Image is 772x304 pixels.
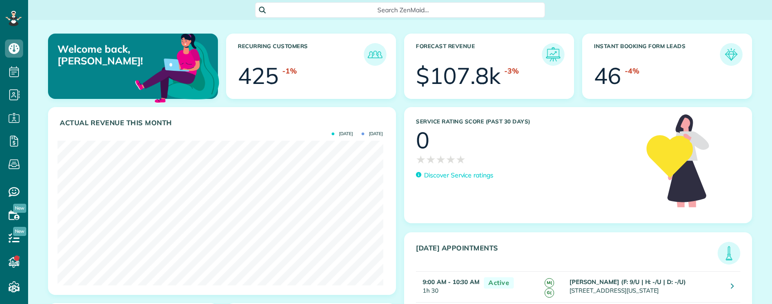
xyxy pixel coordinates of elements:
h3: [DATE] Appointments [416,244,718,265]
div: -1% [282,66,297,76]
strong: 9:00 AM - 10:30 AM [423,278,479,285]
div: $107.8k [416,64,501,87]
h3: Instant Booking Form Leads [594,43,720,66]
span: ★ [446,152,456,167]
span: [DATE] [362,132,383,136]
span: M( [545,278,554,288]
img: icon_recurring_customers-cf858462ba22bcd05b5a5880d41d6543d210077de5bb9ebc9590e49fd87d84ed.png [366,45,384,64]
span: ★ [426,152,436,167]
h3: Actual Revenue this month [60,119,386,127]
span: Active [484,277,514,289]
h3: Recurring Customers [238,43,364,66]
span: G( [545,288,554,298]
img: dashboard_welcome-42a62b7d889689a78055ac9021e634bf52bae3f8056760290aed330b23ab8690.png [133,23,221,111]
a: Discover Service ratings [416,171,493,180]
span: [DATE] [332,132,353,136]
td: [STREET_ADDRESS][US_STATE] [567,272,724,303]
span: ★ [456,152,466,167]
h3: Service Rating score (past 30 days) [416,118,637,125]
div: -4% [625,66,639,76]
p: Welcome back, [PERSON_NAME]! [58,43,163,67]
span: New [13,227,26,236]
img: icon_forecast_revenue-8c13a41c7ed35a8dcfafea3cbb826a0462acb37728057bba2d056411b612bbbe.png [544,45,562,64]
div: -3% [504,66,519,76]
div: 46 [594,64,621,87]
strong: [PERSON_NAME] (F: 9/U | H: -/U | D: -/U) [569,278,685,285]
img: icon_form_leads-04211a6a04a5b2264e4ee56bc0799ec3eb69b7e499cbb523a139df1d13a81ae0.png [722,45,740,64]
span: ★ [436,152,446,167]
img: icon_todays_appointments-901f7ab196bb0bea1936b74009e4eb5ffbc2d2711fa7634e0d609ed5ef32b18b.png [720,244,738,262]
span: ★ [416,152,426,167]
p: Discover Service ratings [424,171,493,180]
div: 425 [238,64,279,87]
div: 0 [416,129,429,152]
h3: Forecast Revenue [416,43,542,66]
td: 1h 30 [416,272,479,303]
span: New [13,204,26,213]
